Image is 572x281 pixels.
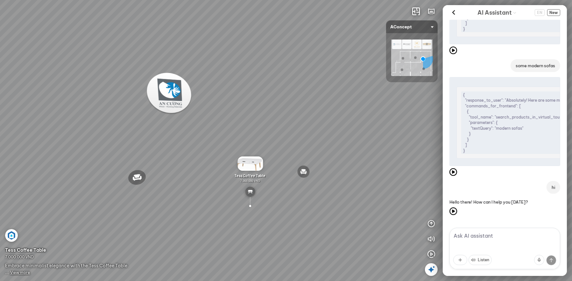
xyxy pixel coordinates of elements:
[5,270,30,275] span: ...
[390,20,434,33] span: AConcept
[235,173,266,178] span: Tess Coffee Table
[469,255,492,265] button: Listen
[240,179,260,183] span: 7.000.000 VND
[535,9,545,16] button: Change language
[477,8,512,17] span: AI Assistant
[477,8,517,18] div: AI Guide options
[516,62,555,69] p: some modern sofas
[245,187,255,197] img: table_YREKD739JCN6.svg
[535,9,545,16] span: EN
[237,156,263,171] img: Ban_cafe_tess_PZ9X7JLLUFAD.gif
[391,40,433,76] img: AConcept_CTMHTJT2R6E4.png
[552,184,555,191] p: hi
[547,9,560,16] span: New
[449,199,560,205] p: Hello there! How can I help you [DATE]?
[10,270,30,275] span: View more
[5,229,18,242] img: Artboard_6_4x_1_F4RHW9YJWHU.jpg
[547,9,560,16] button: New Chat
